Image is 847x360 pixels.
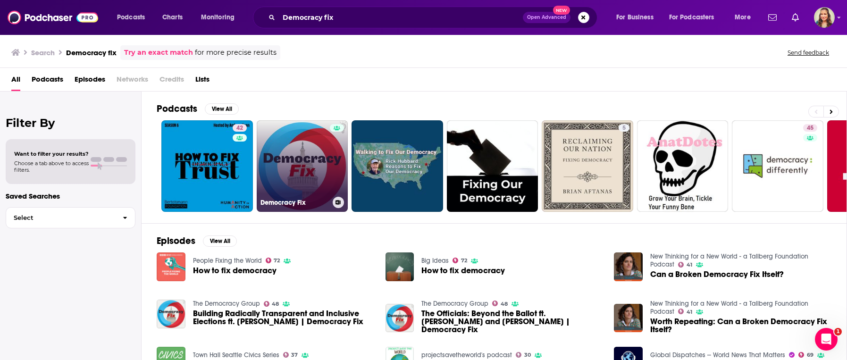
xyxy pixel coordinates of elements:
a: 5 [542,120,633,212]
button: Open AdvancedNew [523,12,570,23]
a: Building Radically Transparent and Inclusive Elections ft. Julie Wise | Democracy Fix [193,310,374,326]
a: Try an exact match [124,47,193,58]
a: How to fix democracy [421,267,505,275]
a: The Democracy Group [193,300,260,308]
span: Want to filter your results? [14,151,89,157]
a: 42 [233,124,247,132]
input: Search podcasts, credits, & more... [279,10,523,25]
span: 42 [236,124,243,133]
a: Town Hall Seattle Civics Series [193,351,279,359]
h3: Democracy fix [66,48,117,57]
a: 30 [516,352,531,358]
a: Worth Repeating: Can a Broken Democracy Fix Itself? [650,318,831,334]
span: Open Advanced [527,15,566,20]
span: The Officials: Beyond the Ballot ft. [PERSON_NAME] and [PERSON_NAME] | Democracy Fix [421,310,603,334]
span: 48 [272,302,279,306]
span: 30 [524,353,531,357]
img: Worth Repeating: Can a Broken Democracy Fix Itself? [614,304,643,333]
a: 41 [678,309,692,314]
p: Saved Searches [6,192,135,201]
span: Choose a tab above to access filters. [14,160,89,173]
span: Credits [159,72,184,91]
button: open menu [610,10,665,25]
a: PodcastsView All [157,103,239,115]
a: New Thinking for a New World - a Tallberg Foundation Podcast [650,300,808,316]
button: Show profile menu [814,7,835,28]
span: 72 [461,259,467,263]
button: open menu [728,10,763,25]
a: Global Dispatches -- World News That Matters [650,351,785,359]
a: Episodes [75,72,105,91]
h2: Filter By [6,116,135,130]
button: Select [6,207,135,228]
img: Podchaser - Follow, Share and Rate Podcasts [8,8,98,26]
a: 72 [453,258,467,263]
a: Lists [195,72,210,91]
span: 1 [834,328,842,335]
span: for more precise results [195,47,277,58]
span: Charts [162,11,183,24]
img: The Officials: Beyond the Ballot ft. Wesley Wilcox and Tonya Wichman | Democracy Fix [386,304,414,333]
span: Networks [117,72,148,91]
a: 45 [732,120,823,212]
span: Podcasts [117,11,145,24]
a: The Officials: Beyond the Ballot ft. Wesley Wilcox and Tonya Wichman | Democracy Fix [421,310,603,334]
span: Monitoring [201,11,235,24]
a: projectsavetheworld's podcast [421,351,512,359]
a: Show notifications dropdown [788,9,803,25]
a: 42 [161,120,253,212]
a: Show notifications dropdown [764,9,780,25]
span: New [553,6,570,15]
span: For Business [616,11,654,24]
span: Select [6,215,115,221]
a: Democracy Fix [257,120,348,212]
h2: Episodes [157,235,195,247]
button: open menu [194,10,247,25]
button: View All [203,235,237,247]
a: 45 [803,124,817,132]
div: Search podcasts, credits, & more... [262,7,606,28]
a: 69 [798,352,813,358]
a: 41 [678,262,692,268]
a: 72 [266,258,280,263]
img: User Profile [814,7,835,28]
img: Can a Broken Democracy Fix Itself? [614,252,643,281]
button: open menu [110,10,157,25]
img: How to fix democracy [157,252,185,281]
a: All [11,72,20,91]
button: View All [205,103,239,115]
a: New Thinking for a New World - a Tallberg Foundation Podcast [650,252,808,268]
span: For Podcasters [669,11,714,24]
a: How to fix democracy [386,252,414,281]
h3: Search [31,48,55,57]
span: Logged in as adriana.guzman [814,7,835,28]
span: 69 [807,353,813,357]
img: Building Radically Transparent and Inclusive Elections ft. Julie Wise | Democracy Fix [157,300,185,328]
a: 48 [264,301,279,307]
button: open menu [663,10,728,25]
span: 72 [274,259,280,263]
a: 48 [492,301,508,306]
span: 41 [687,263,692,267]
a: Can a Broken Democracy Fix Itself? [650,270,784,278]
a: How to fix democracy [193,267,277,275]
button: Send feedback [785,49,832,57]
a: Big Ideas [421,257,449,265]
span: 48 [501,302,508,306]
a: 5 [619,124,629,132]
span: 37 [291,353,298,357]
span: 45 [807,124,813,133]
